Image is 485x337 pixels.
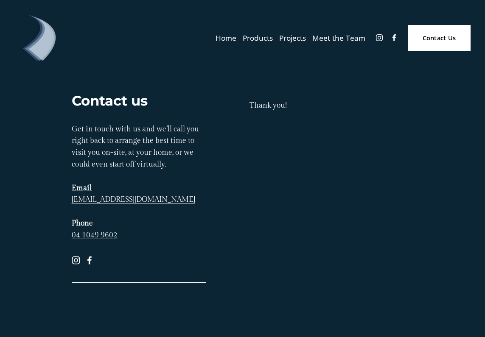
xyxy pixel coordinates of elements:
p: Get in touch with us and we’ll call you right back to arrange the best time to visit you on-site,... [72,124,206,242]
span: Products [243,31,273,45]
a: folder dropdown [243,31,273,45]
a: Projects [279,31,306,45]
a: Facebook [390,33,398,42]
a: Facebook [85,256,94,265]
div: Thank you! [250,100,413,112]
a: Contact Us [408,25,470,51]
strong: Email [72,184,92,192]
a: Instagram [375,33,384,42]
a: Instagram [72,256,80,265]
a: 04 1049 9602 [72,231,118,240]
h2: Contact us [72,92,206,110]
a: [EMAIL_ADDRESS][DOMAIN_NAME] [72,195,195,204]
a: Meet the Team [312,31,365,45]
img: Debonair | Curtains, Blinds, Shutters &amp; Awnings [14,14,61,61]
strong: Phone [72,219,93,228]
a: Home [216,31,236,45]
